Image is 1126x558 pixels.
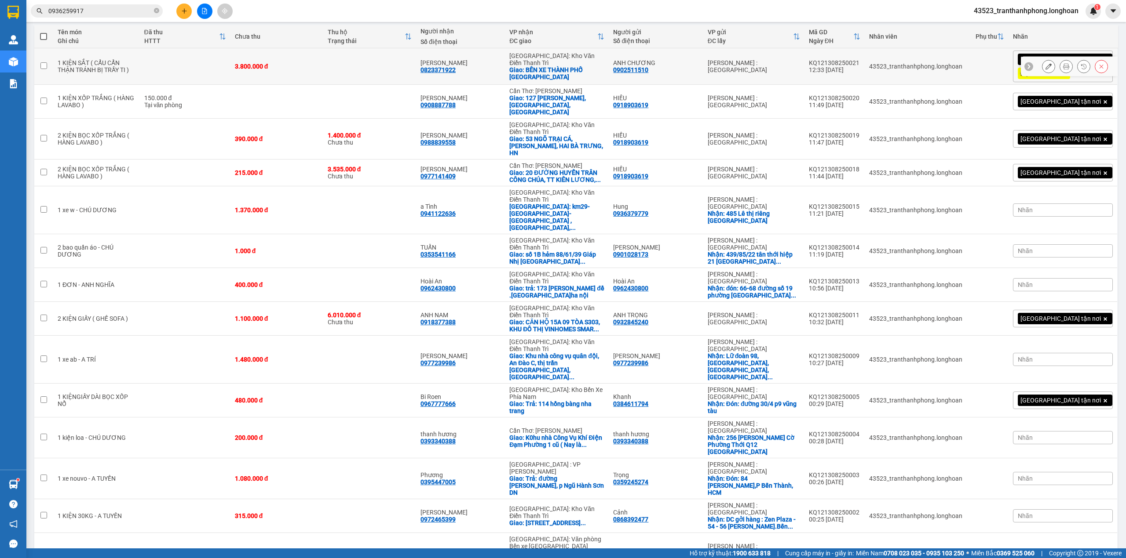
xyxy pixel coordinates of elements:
[509,52,604,66] div: [GEOGRAPHIC_DATA]: Kho Văn Điển Thanh Trì
[1018,281,1033,288] span: Nhãn
[708,352,800,380] div: Nhận: Lữ đoàn 98, đường N11, khu phố 3, phường Phú Tân, tp Thủ Dầu 1, Bình Dương
[809,59,860,66] div: KQ121308250021
[235,434,319,441] div: 200.000 đ
[420,139,456,146] div: 0988839558
[613,359,648,366] div: 0977239986
[420,38,501,45] div: Số điện thoại
[58,207,135,214] div: 1 xe w - CHÚ DƯƠNG
[613,66,648,73] div: 0902511510
[884,550,964,557] strong: 0708 023 035 - 0935 103 250
[509,461,604,475] div: [GEOGRAPHIC_DATA] : VP [PERSON_NAME]
[420,393,501,400] div: Bi Roen
[217,4,233,19] button: aim
[420,278,501,285] div: Hoài An
[1020,98,1101,105] span: [GEOGRAPHIC_DATA] tận nơi
[420,352,501,359] div: Phạm Đức Anh
[776,258,781,265] span: ...
[768,373,773,380] span: ...
[613,59,698,66] div: ANH CHƯƠNG
[708,338,800,352] div: [PERSON_NAME] : [GEOGRAPHIC_DATA]
[1020,55,1101,63] span: [GEOGRAPHIC_DATA] tận nơi
[9,520,18,528] span: notification
[703,25,804,48] th: Toggle SortBy
[9,540,18,548] span: message
[37,8,43,14] span: search
[509,386,604,400] div: [GEOGRAPHIC_DATA]: Kho Bến Xe Phía Nam
[235,356,319,363] div: 1.480.000 đ
[613,516,648,523] div: 0868392477
[809,210,860,217] div: 11:21 [DATE]
[328,166,412,173] div: 3.535.000 đ
[144,101,226,109] div: Tại văn phòng
[420,101,456,109] div: 0908887788
[708,312,800,326] div: [PERSON_NAME] : [GEOGRAPHIC_DATA]
[7,6,19,19] img: logo-vxr
[708,237,800,251] div: [PERSON_NAME] : [GEOGRAPHIC_DATA]
[509,87,604,94] div: Cần Thơ: [PERSON_NAME]
[613,139,648,146] div: 0918903619
[176,4,192,19] button: plus
[1042,60,1055,73] div: Sửa đơn hàng
[809,400,860,407] div: 00:29 [DATE]
[613,400,648,407] div: 0384611794
[58,166,135,180] div: 2 KIỆN BỌC XỐP TRẮNG ( HÀNG LAVABO )
[420,94,501,101] div: TÙNG LÂM
[58,59,135,73] div: 1 KIỆN SẮT ( CẨU CẨN THẬN TRÁNH BỊ TRẦY TI )
[690,548,771,558] span: Hỗ trợ kỹ thuật:
[48,6,152,16] input: Tìm tên, số ĐT hoặc mã đơn
[235,512,319,519] div: 315.000 đ
[509,352,604,380] div: Giao: Khu nhà công vụ quân đội, An Đào C, thị trấn Trâu Quỳ, Gia Lâm, Hà Nội
[420,319,456,326] div: 0918377388
[328,132,412,146] div: Chưa thu
[420,509,501,516] div: trần đức long
[997,550,1035,557] strong: 0369 525 060
[809,516,860,523] div: 00:25 [DATE]
[809,393,860,400] div: KQ121308250005
[581,519,586,526] span: ...
[869,247,967,254] div: 43523_tranthanhphong.longhoan
[509,505,604,519] div: [GEOGRAPHIC_DATA]: Kho Văn Điển Thanh Trì
[869,281,967,288] div: 43523_tranthanhphong.longhoan
[235,281,319,288] div: 400.000 đ
[809,319,860,326] div: 10:32 [DATE]
[1018,356,1033,363] span: Nhãn
[509,251,604,265] div: Giao: số 1B hẻm 88/61/39 Giáp Nhị Phường Thịnh Liệt Quận Hoàng Mai Hà Nội
[856,548,964,558] span: Miền Nam
[235,247,319,254] div: 1.000 đ
[708,271,800,285] div: [PERSON_NAME] : [GEOGRAPHIC_DATA]
[869,475,967,482] div: 43523_tranthanhphong.longhoan
[971,25,1009,48] th: Toggle SortBy
[509,237,604,251] div: [GEOGRAPHIC_DATA]: Kho Văn Điển Thanh Trì
[58,434,135,441] div: 1 kiện loa - CHÚ DƯƠNG
[869,169,967,176] div: 43523_tranthanhphong.longhoan
[509,94,604,116] div: Giao: 127 LÂM QUANG KY, RẠCH GIÁ, KIÊN GIANG
[154,7,159,15] span: close-circle
[222,8,228,14] span: aim
[596,176,601,183] span: ...
[58,132,135,146] div: 2 KIỆN BỌC XỐP TRẮNG ( HÀNG LAVABO )
[9,480,18,489] img: warehouse-icon
[509,285,604,299] div: Giao: trả: 173 Lâm du bồ đề .long Biên.ha nội
[594,326,599,333] span: ...
[235,207,319,214] div: 1.370.000 đ
[328,37,405,44] div: Trạng thái
[328,312,412,319] div: 6.010.000 đ
[181,8,187,14] span: plus
[613,285,648,292] div: 0962430800
[420,210,456,217] div: 0941122636
[967,5,1086,16] span: 43523_tranthanhphong.longhoan
[708,29,793,36] div: VP gửi
[708,132,800,146] div: [PERSON_NAME] : [GEOGRAPHIC_DATA]
[420,132,501,139] div: HÀ THU
[509,37,597,44] div: ĐC giao
[509,519,604,526] div: Giao: 15A đường Nguyễn Văn Cừ, phường tiền ninh vệ , Tp Bắc Ninh, tỉnh Bắc Ninh
[809,438,860,445] div: 00:28 [DATE]
[708,516,800,530] div: Nhận: DC gởi hàng : Zen Plaza - 54 - 56 Nguyễn Trãi - P.Bến Thành - Q.1 - Tp.HCM
[58,94,135,109] div: 1 KIỆN XỐP TRẮNG ( HÀNG LAVABO )
[569,373,574,380] span: ...
[1094,4,1100,10] sup: 1
[613,29,698,36] div: Người gửi
[1018,475,1033,482] span: Nhãn
[613,101,648,109] div: 0918903619
[420,285,456,292] div: 0962430800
